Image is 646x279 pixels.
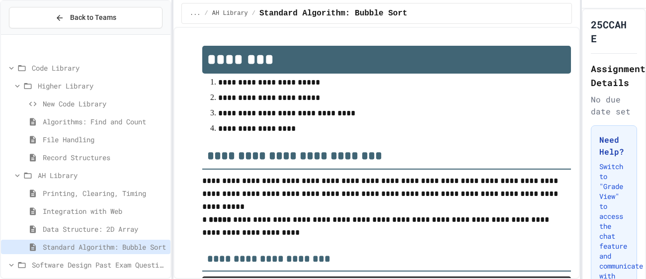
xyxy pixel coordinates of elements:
span: Code Library [32,63,166,73]
span: Software Design Past Exam Questions [32,260,166,270]
span: Data Structure: 2D Array [43,224,166,234]
span: Algorithms: Find and Count [43,116,166,127]
span: AH Library [38,170,166,181]
h2: Assignment Details [591,62,637,90]
button: Back to Teams [9,7,162,28]
span: Integration with Web [43,206,166,216]
span: Back to Teams [70,12,116,23]
span: Standard Algorithm: Bubble Sort [259,7,407,19]
span: Printing, Clearing, Timing [43,188,166,198]
span: / [205,9,208,17]
span: ... [190,9,201,17]
span: Standard Algorithm: Bubble Sort [43,242,166,252]
span: Record Structures [43,152,166,163]
span: File Handling [43,134,166,145]
span: Higher Library [38,81,166,91]
h1: 25CCAH E [591,17,637,45]
span: / [252,9,255,17]
span: AH Library [212,9,248,17]
div: No due date set [591,93,637,117]
h3: Need Help? [599,134,629,158]
span: New Code Library [43,98,166,109]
